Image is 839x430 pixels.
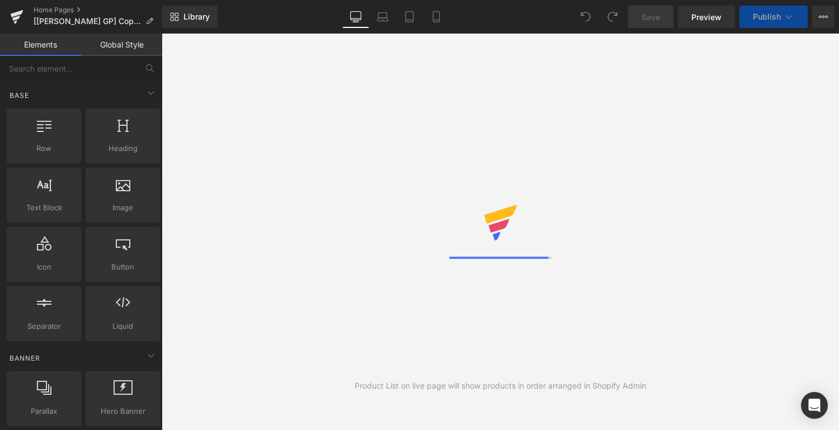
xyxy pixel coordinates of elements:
button: Publish [739,6,808,28]
div: Product List on live page will show products in order arranged in Shopify Admin [355,380,646,392]
span: Publish [753,12,781,21]
span: Text Block [10,202,78,214]
span: Separator [10,320,78,332]
span: Icon [10,261,78,273]
a: Home Pages [34,6,162,15]
a: Mobile [423,6,450,28]
span: Liquid [89,320,157,332]
span: Base [8,90,30,101]
span: [[PERSON_NAME] GP] Copy of Home Page - [DATE] 09:46:59 [34,17,141,26]
span: Parallax [10,405,78,417]
span: Row [10,143,78,154]
a: Laptop [369,6,396,28]
button: More [812,6,835,28]
span: Library [183,12,210,22]
span: Preview [691,11,722,23]
a: New Library [162,6,218,28]
a: Preview [678,6,735,28]
button: Redo [601,6,624,28]
button: Undo [574,6,597,28]
span: Banner [8,353,41,363]
span: Button [89,261,157,273]
a: Global Style [81,34,162,56]
span: Save [642,11,660,23]
span: Image [89,202,157,214]
span: Hero Banner [89,405,157,417]
a: Tablet [396,6,423,28]
span: Heading [89,143,157,154]
div: Open Intercom Messenger [801,392,828,419]
a: Desktop [342,6,369,28]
